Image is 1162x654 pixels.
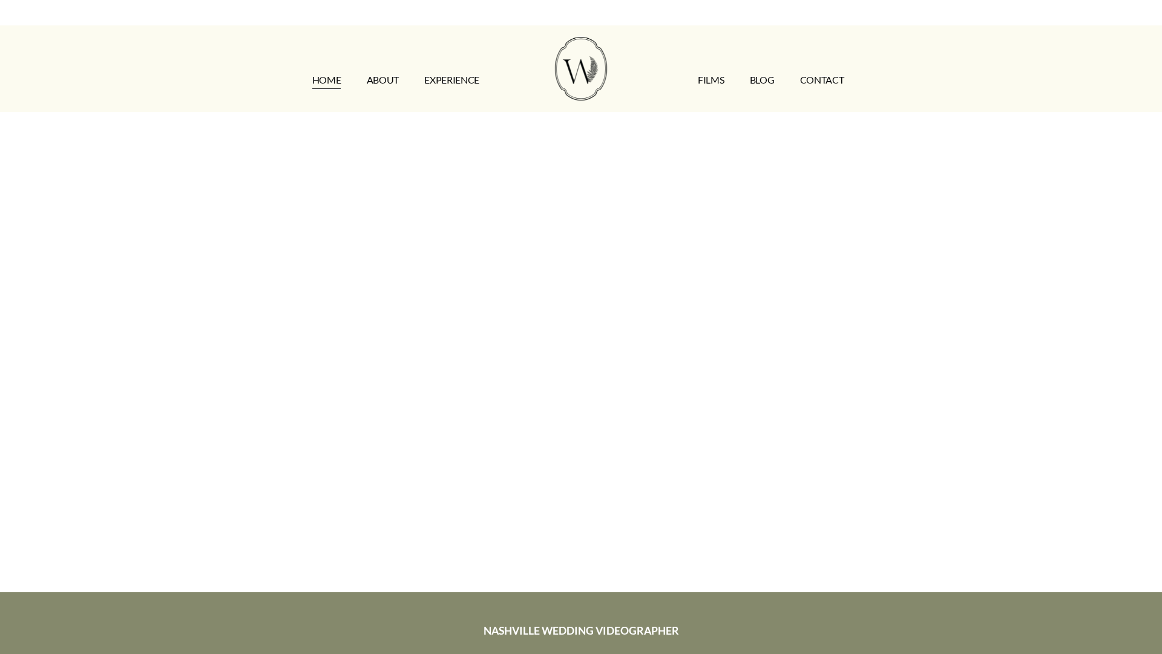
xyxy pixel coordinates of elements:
[555,37,607,101] img: Wild Fern Weddings
[367,70,399,90] a: ABOUT
[312,70,341,90] a: HOME
[698,70,724,90] a: FILMS
[800,70,844,90] a: CONTACT
[484,624,679,637] strong: NASHVILLE WEDDING VIDEOGRAPHER
[750,70,775,90] a: Blog
[424,70,479,90] a: EXPERIENCE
